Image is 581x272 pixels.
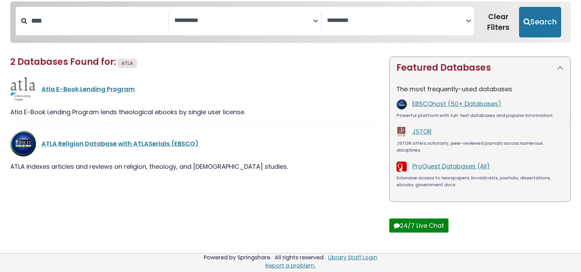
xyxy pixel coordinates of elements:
div: All rights reserved. [274,253,326,261]
a: Library Staff Login [328,253,377,261]
div: Extensive access to newspapers, broadcasts, journals, dissertations, ebooks, government docs. [396,175,564,188]
div: ATLA indexes articles and reviews on religion, theology, and [DEMOGRAPHIC_DATA] studies. [10,162,381,171]
div: Powered by Springshare. [203,253,272,261]
a: ATLA Religion Database with ATLASerials (EBSCO) [41,139,199,148]
nav: Search filters [10,1,571,43]
a: Atla E-Book Lending Program [41,85,135,93]
button: Clear Filters [478,7,519,38]
a: Back to Top [555,117,579,129]
textarea: Search [174,17,313,24]
div: Powerful platform with full-text databases and popular information. [396,112,564,119]
a: EBSCOhost (50+ Databases) [412,99,501,108]
input: Search database by title or keyword [27,15,168,26]
button: 24/7 Live Chat [389,218,449,233]
span: ATLA [122,60,133,67]
div: JSTOR offers scholarly, peer-reviewed journals across numerous disciplines. [396,140,564,153]
button: Featured Databases [390,57,570,79]
a: Report a problem. [265,262,316,270]
div: Atla E-Book Lending Program lends theological ebooks by single user license. [10,107,381,117]
a: ProQuest Databases (All) [412,162,490,170]
a: JSTOR [412,127,432,136]
button: Submit for Search Results [519,7,561,38]
p: The most frequently-used databases [396,84,564,94]
textarea: Search [327,17,466,24]
span: 2 Databases Found for: [10,56,116,68]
